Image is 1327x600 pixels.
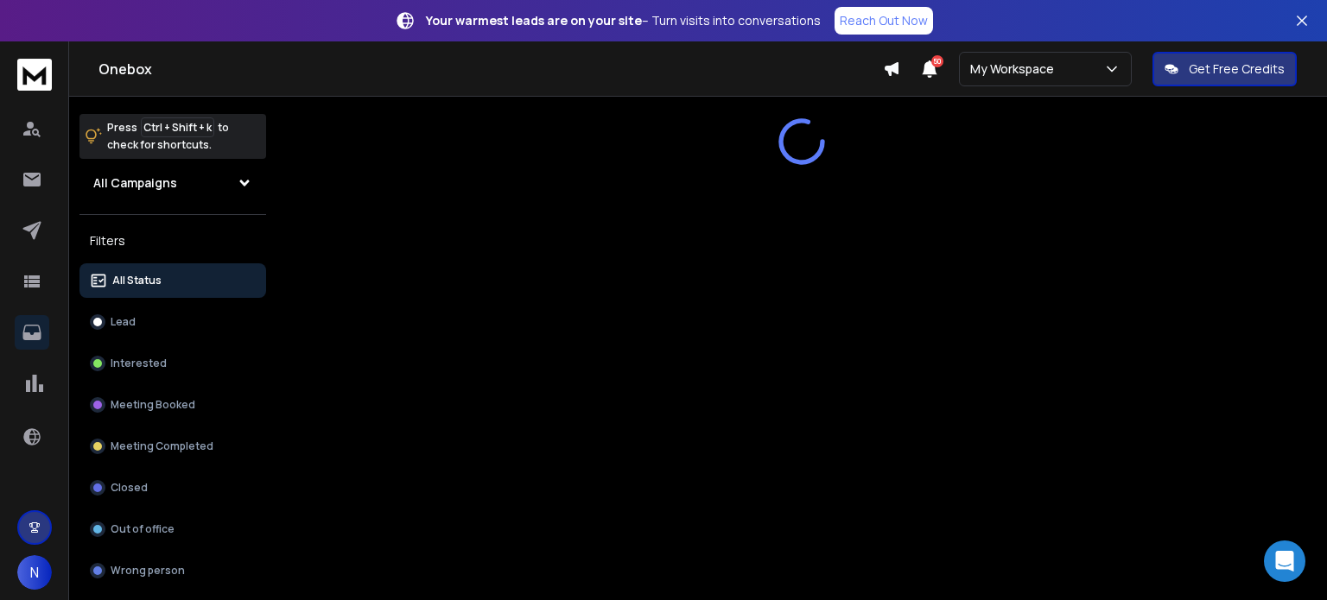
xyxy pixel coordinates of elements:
p: – Turn visits into conversations [426,12,821,29]
div: Open Intercom Messenger [1264,540,1305,582]
p: Interested [111,357,167,370]
p: Reach Out Now [840,12,928,29]
p: My Workspace [970,60,1061,78]
p: Press to check for shortcuts. [107,119,229,154]
a: Reach Out Now [835,7,933,35]
button: Lead [79,305,266,339]
button: All Status [79,263,266,298]
button: Meeting Completed [79,429,266,464]
button: Meeting Booked [79,388,266,422]
h1: All Campaigns [93,174,177,192]
p: Get Free Credits [1189,60,1285,78]
p: Out of office [111,522,175,536]
button: Closed [79,471,266,505]
p: Wrong person [111,564,185,578]
img: logo [17,59,52,91]
button: N [17,555,52,590]
p: All Status [112,274,162,287]
strong: Your warmest leads are on your site [426,12,642,28]
button: Out of office [79,512,266,546]
h1: Onebox [98,59,883,79]
button: Get Free Credits [1152,52,1297,86]
span: 50 [931,55,943,67]
button: Wrong person [79,553,266,588]
span: Ctrl + Shift + k [141,117,214,137]
p: Meeting Completed [111,439,213,453]
button: Interested [79,346,266,381]
p: Lead [111,315,136,329]
h3: Filters [79,229,266,253]
p: Closed [111,481,148,495]
p: Meeting Booked [111,398,195,412]
button: All Campaigns [79,166,266,200]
